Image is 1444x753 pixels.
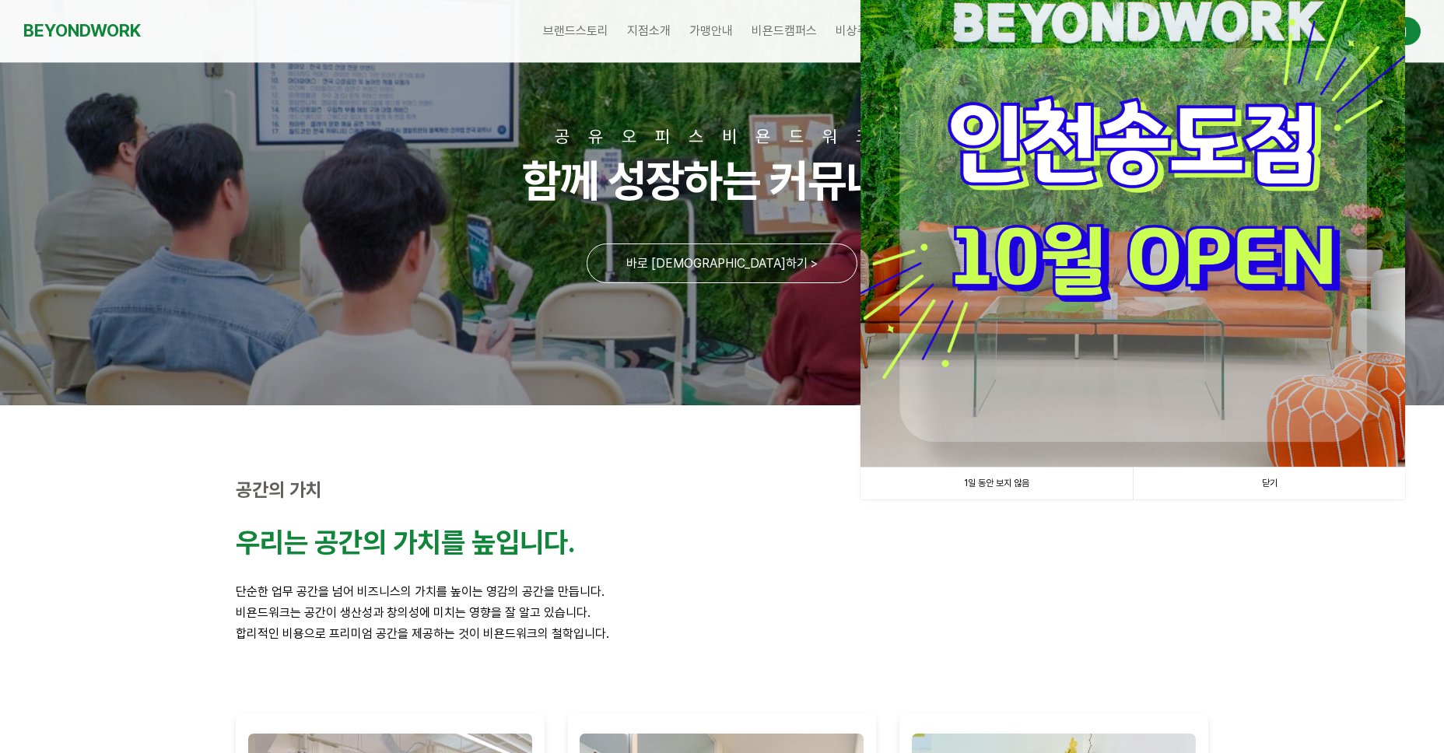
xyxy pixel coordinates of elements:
a: 비상주사무실 [826,12,910,51]
a: 1일 동안 보지 않음 [860,468,1133,499]
span: 비상주사무실 [836,23,901,38]
span: 브랜드스토리 [543,23,608,38]
a: 지점소개 [618,12,680,51]
span: 비욘드캠퍼스 [752,23,817,38]
a: 브랜드스토리 [534,12,618,51]
span: 지점소개 [627,23,671,38]
a: 닫기 [1133,468,1405,499]
a: 가맹안내 [680,12,742,51]
p: 합리적인 비용으로 프리미엄 공간을 제공하는 것이 비욘드워크의 철학입니다. [236,623,1208,644]
a: BEYONDWORK [23,16,141,45]
p: 단순한 업무 공간을 넘어 비즈니스의 가치를 높이는 영감의 공간을 만듭니다. [236,581,1208,602]
strong: 우리는 공간의 가치를 높입니다. [236,526,575,559]
strong: 공간의 가치 [236,478,322,501]
span: 가맹안내 [689,23,733,38]
p: 비욘드워크는 공간이 생산성과 창의성에 미치는 영향을 잘 알고 있습니다. [236,602,1208,623]
a: 비욘드캠퍼스 [742,12,826,51]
